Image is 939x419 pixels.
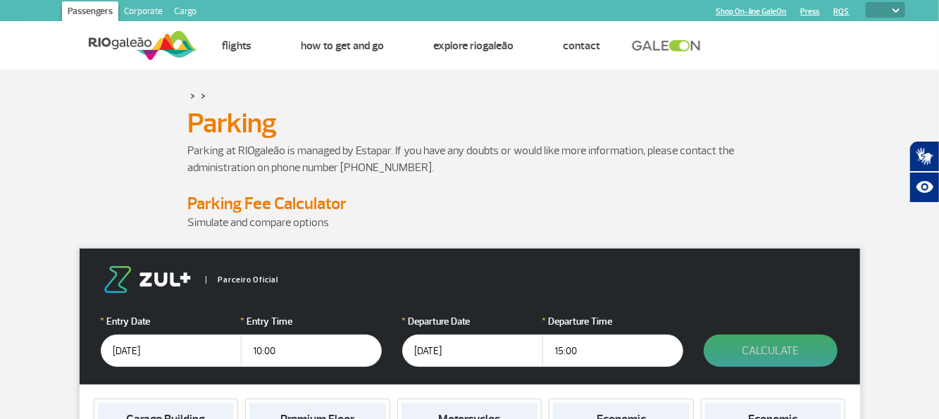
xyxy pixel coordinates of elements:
h1: Parking [188,111,752,135]
a: Explore RIOgaleão [433,39,514,53]
button: Calculate [704,334,838,367]
a: Passengers [62,1,118,24]
a: Shop On-line GaleOn [716,7,787,16]
label: Entry Time [241,314,382,329]
img: logo-zul.png [101,266,194,293]
input: dd/mm/aaaa [402,334,543,367]
input: dd/mm/aaaa [101,334,242,367]
p: Parking at RIOgaleão is managed by Estapar. If you have any doubts or would like more information... [188,142,752,176]
label: Entry Date [101,314,242,329]
a: Flights [222,39,251,53]
a: How to get and go [301,39,384,53]
a: > [201,87,206,104]
label: Departure Date [402,314,543,329]
a: Contact [563,39,600,53]
p: Simulate and compare options [188,214,752,231]
label: Departure Time [542,314,683,329]
input: hh:mm [241,334,382,367]
button: Abrir recursos assistivos. [909,172,939,203]
h4: Parking Fee Calculator [188,193,752,214]
button: Abrir tradutor de língua de sinais. [909,141,939,172]
a: Corporate [118,1,168,24]
a: > [191,87,196,104]
a: RQS [834,7,850,16]
div: Plugin de acessibilidade da Hand Talk. [909,141,939,203]
input: hh:mm [542,334,683,367]
a: Cargo [168,1,202,24]
span: Parceiro Oficial [206,276,278,284]
a: Press [801,7,820,16]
